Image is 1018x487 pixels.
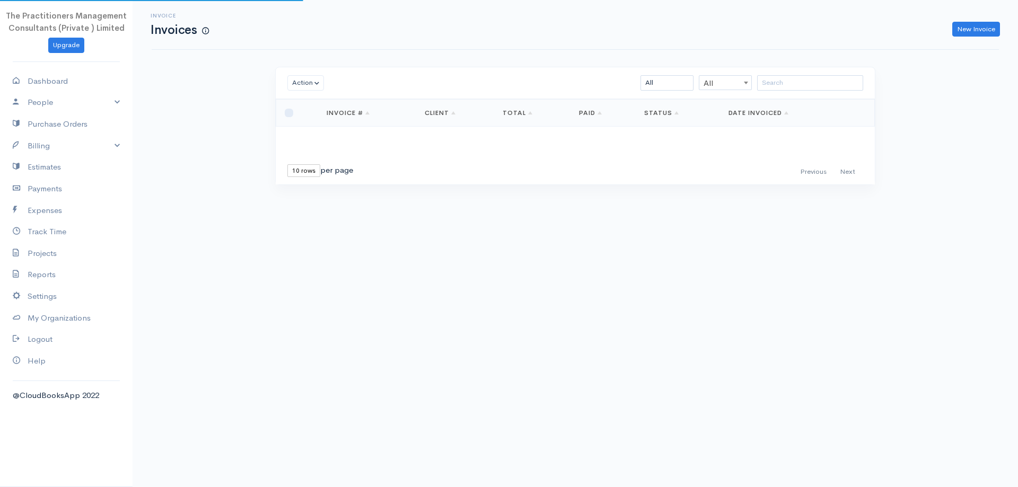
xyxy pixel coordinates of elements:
[48,38,84,53] a: Upgrade
[699,76,751,91] span: All
[151,13,209,19] h6: Invoice
[757,75,863,91] input: Search
[425,109,455,117] a: Client
[503,109,532,117] a: Total
[327,109,370,117] a: Invoice #
[151,23,209,37] h1: Invoices
[202,26,209,36] span: How to create your first Invoice?
[287,164,353,177] div: per page
[13,389,120,402] div: @CloudBooksApp 2022
[699,75,752,90] span: All
[644,109,679,117] a: Status
[287,75,324,91] button: Action
[579,109,602,117] a: Paid
[952,22,1000,37] a: New Invoice
[729,109,788,117] a: Date Invoiced
[6,11,127,33] span: The Practitioners Management Consultants (Private ) Limited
